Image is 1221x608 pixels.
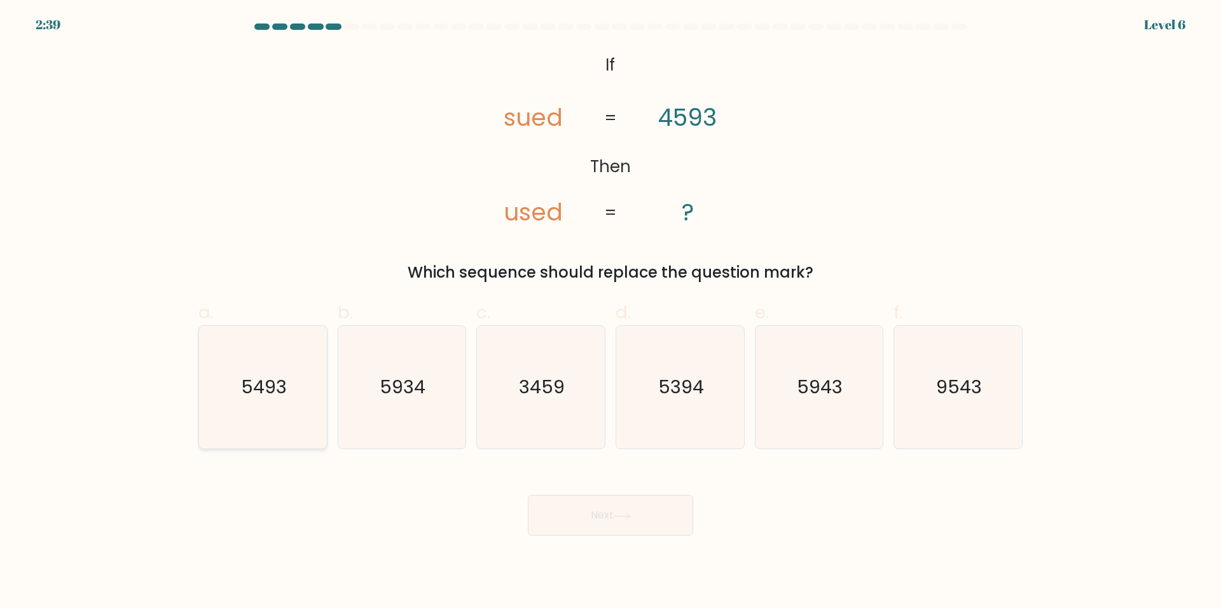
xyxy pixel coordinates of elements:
text: 5934 [380,375,426,400]
svg: @import url('[URL][DOMAIN_NAME]); [462,48,759,231]
tspan: used [504,196,563,229]
span: d. [616,300,631,325]
text: 3459 [520,375,565,400]
span: c. [476,300,490,325]
span: e. [755,300,769,325]
text: 9543 [937,375,983,400]
span: a. [198,300,214,325]
span: b. [338,300,353,325]
text: 5943 [797,375,843,400]
div: Which sequence should replace the question mark? [206,261,1015,284]
div: 2:39 [36,15,60,34]
text: 5493 [241,375,287,400]
span: f. [893,300,902,325]
text: 5394 [658,375,704,400]
tspan: If [605,53,615,76]
tspan: ? [682,196,694,229]
tspan: Then [590,155,631,178]
tspan: = [604,201,617,224]
tspan: = [604,107,617,130]
tspan: 4593 [658,101,717,134]
tspan: sued [504,101,563,134]
div: Level 6 [1144,15,1185,34]
button: Next [528,495,693,536]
